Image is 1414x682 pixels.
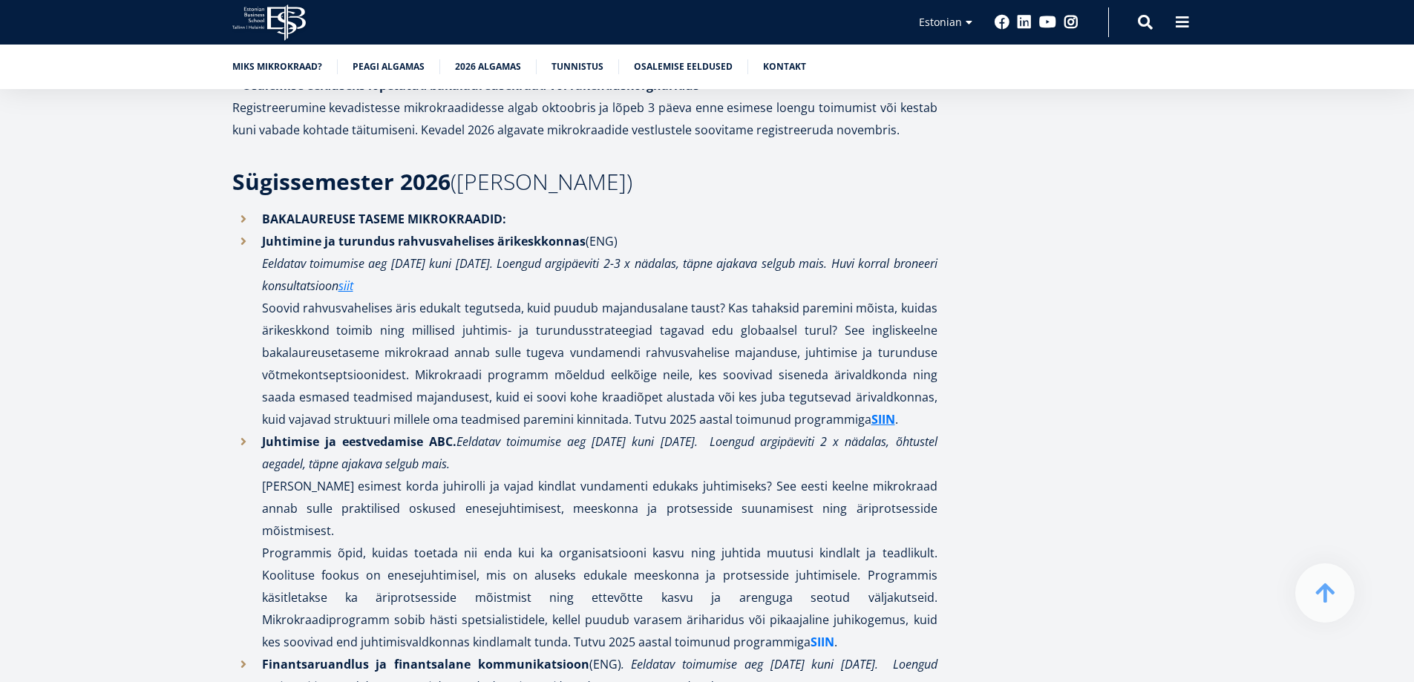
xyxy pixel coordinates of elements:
a: SIIN [871,408,895,430]
strong: SIIN [811,634,834,650]
em: Eeldatav toimumise aeg [DATE] kuni [DATE]. Loengud argipäeviti 2-3 x nädalas, täpne ajakava selgu... [262,255,937,294]
a: Kontakt [763,59,806,74]
h3: ([PERSON_NAME]) [232,171,937,193]
a: Osalemise eeldused [634,59,733,74]
li: [PERSON_NAME] esimest korda juhirolli ja vajad kindlat vundamenti edukaks juhtimiseks? See eesti ... [232,430,937,653]
li: (ENG) Soovid rahvusvahelises äris edukalt tegutseda, kuid puudub majandusalane taust? Kas tahaksi... [232,230,937,430]
a: Peagi algamas [353,59,425,74]
a: Miks mikrokraad? [232,59,322,74]
strong: Juhtimine ja turundus rahvusvahelises ärikeskkonnas [262,233,586,249]
a: SIIN [811,631,834,653]
p: Registreerumine kevadistesse mikrokraadidesse algab oktoobris ja lõpeb 3 päeva enne esimese loeng... [232,52,937,141]
a: 2026 algamas [455,59,521,74]
strong: Juhtimise ja eestvedamise ABC. [262,433,456,450]
strong: Sügissemester 2026 [232,166,451,197]
strong: SIIN [871,411,895,427]
a: siit [338,275,353,297]
strong: BAKALAUREUSE TASEME MIKROKRAADID: [262,211,506,227]
a: Linkedin [1017,15,1032,30]
strong: Finantsaruandlus ja finantsalane kommunikatsioon [262,656,589,672]
a: Youtube [1039,15,1056,30]
a: Instagram [1064,15,1078,30]
b: (ENG) [589,656,621,672]
a: Tunnistus [551,59,603,74]
a: Facebook [995,15,1009,30]
em: Eeldatav toimumise aeg [DATE] kuni [DATE]. Loengud argipäeviti 2 x nädalas, õhtustel aegadel, täp... [262,433,937,472]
